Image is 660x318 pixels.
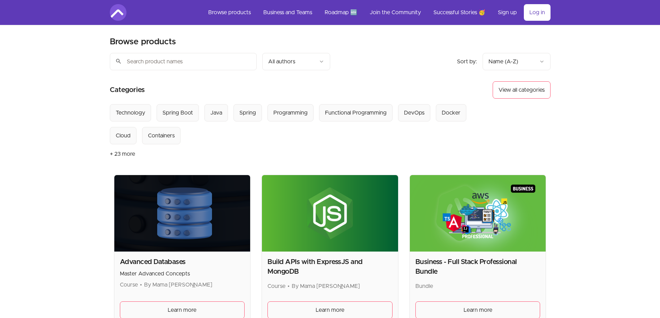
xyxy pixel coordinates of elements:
[116,131,131,140] div: Cloud
[316,306,344,314] span: Learn more
[292,283,360,289] span: By Mama [PERSON_NAME]
[115,56,122,66] span: search
[120,270,245,278] p: Master Advanced Concepts
[114,175,250,252] img: Product image for Advanced Databases
[288,283,290,289] span: •
[492,4,522,21] a: Sign up
[120,257,245,267] h2: Advanced Databases
[110,53,257,70] input: Search product names
[524,4,551,21] a: Log in
[120,282,138,288] span: Course
[319,4,363,21] a: Roadmap 🆕
[116,109,145,117] div: Technology
[325,109,387,117] div: Functional Programming
[110,144,135,164] button: + 23 more
[262,53,330,70] button: Filter by author
[464,306,492,314] span: Learn more
[364,4,426,21] a: Join the Community
[267,283,285,289] span: Course
[168,306,196,314] span: Learn more
[144,282,212,288] span: By Mama [PERSON_NAME]
[258,4,318,21] a: Business and Teams
[428,4,491,21] a: Successful Stories 🥳
[148,131,175,140] div: Containers
[493,81,551,99] button: View all categories
[410,175,546,252] img: Product image for Business - Full Stack Professional Bundle
[415,283,433,289] span: Bundle
[140,282,142,288] span: •
[110,4,126,21] img: Amigoscode logo
[273,109,308,117] div: Programming
[457,59,477,64] span: Sort by:
[262,175,398,252] img: Product image for Build APIs with ExpressJS and MongoDB
[415,257,540,276] h2: Business - Full Stack Professional Bundle
[483,53,551,70] button: Product sort options
[110,36,176,47] h2: Browse products
[110,81,145,99] h2: Categories
[239,109,256,117] div: Spring
[442,109,460,117] div: Docker
[203,4,551,21] nav: Main
[203,4,256,21] a: Browse products
[162,109,193,117] div: Spring Boot
[404,109,424,117] div: DevOps
[210,109,222,117] div: Java
[267,257,393,276] h2: Build APIs with ExpressJS and MongoDB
